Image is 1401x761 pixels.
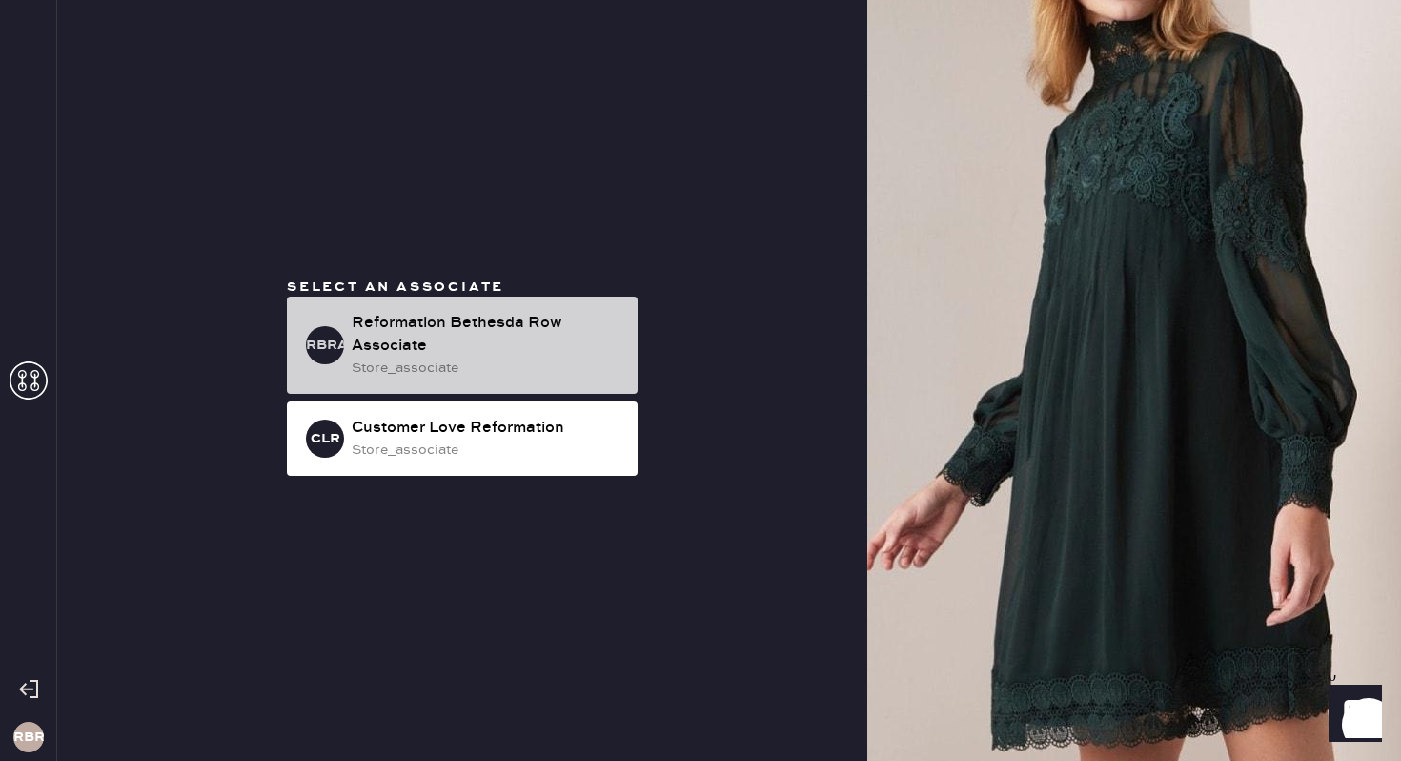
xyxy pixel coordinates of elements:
span: Select an associate [287,278,504,296]
div: store_associate [352,440,622,461]
h3: RBRA [306,339,344,352]
iframe: Front Chat [1310,675,1392,757]
h3: RBR [13,730,44,744]
div: Reformation Bethesda Row Associate [352,312,622,358]
div: store_associate [352,358,622,379]
h3: CLR [311,432,340,445]
div: Customer Love Reformation [352,417,622,440]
